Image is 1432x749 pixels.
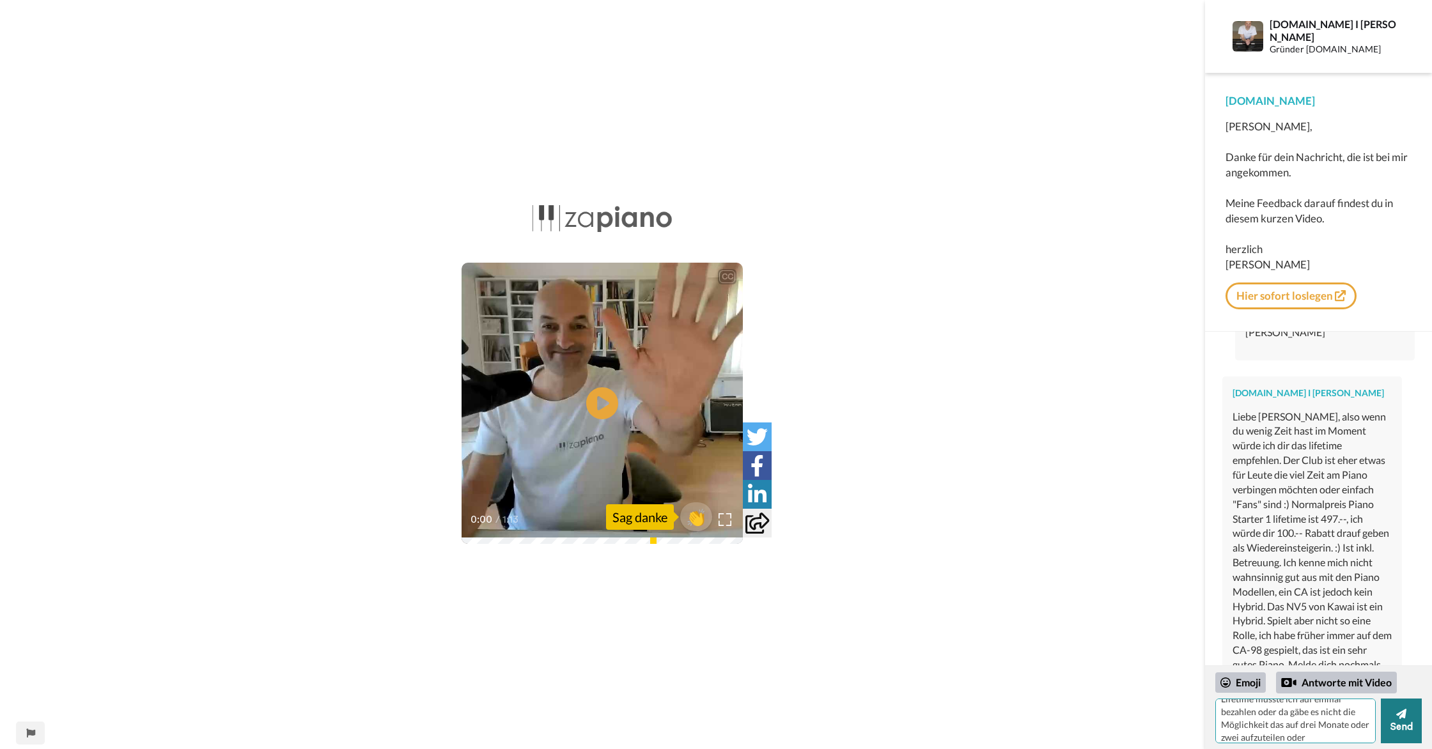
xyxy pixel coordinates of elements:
[680,502,712,531] button: 👏
[1233,387,1392,399] div: [DOMAIN_NAME] I [PERSON_NAME]
[1381,699,1422,743] button: Send
[606,504,674,530] div: Sag danke
[471,512,493,527] span: 0:00
[1281,675,1296,690] div: Reply by Video
[532,202,673,237] img: 9480bd0f-25e2-4221-a738-bcb85eda48c9
[1270,18,1397,42] div: [DOMAIN_NAME] I [PERSON_NAME]
[1276,672,1397,693] div: Antworte mit Video
[1215,699,1376,743] textarea: Das klingt interessant. Aber das Lifetime müsste ich auf einmal bezahlen oder da gäbe es nicht di...
[1226,119,1412,272] div: [PERSON_NAME], Danke für dein Nachricht, die ist bei mir angekommen. Meine Feedback darauf findes...
[495,512,500,527] span: /
[502,512,525,527] span: 1:13
[719,513,731,526] img: Full screen
[1270,44,1397,55] div: Gründer [DOMAIN_NAME]
[1215,672,1266,693] div: Emoji
[680,507,712,527] span: 👏
[719,270,735,283] div: CC
[1226,93,1412,109] div: [DOMAIN_NAME]
[1233,410,1392,716] div: Liebe [PERSON_NAME], also wenn du wenig Zeit hast im Moment würde ich dir das lifetime empfehlen....
[1233,21,1263,52] img: Profile Image
[1226,282,1357,309] a: Hier sofort loslegen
